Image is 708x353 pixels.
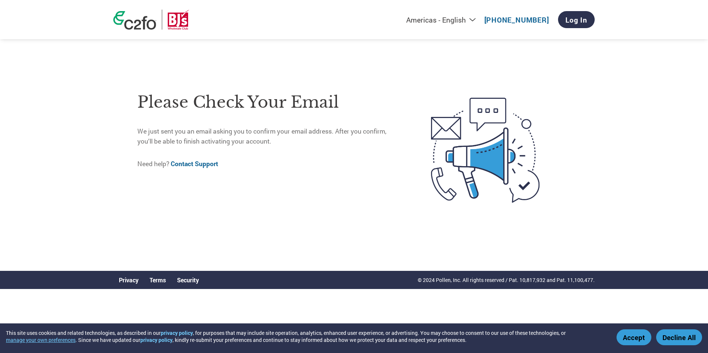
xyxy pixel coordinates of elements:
[137,127,400,146] p: We just sent you an email asking you to confirm your email address. After you confirm, you’ll be ...
[484,15,549,24] a: [PHONE_NUMBER]
[6,329,606,343] div: This site uses cookies and related technologies, as described in our , for purposes that may incl...
[171,159,218,168] a: Contact Support
[150,276,166,284] a: Terms
[617,329,651,345] button: Accept
[558,11,595,28] a: Log In
[119,276,138,284] a: Privacy
[6,336,76,343] button: manage your own preferences
[168,10,189,30] img: BJ’s Wholesale Club
[137,159,400,169] p: Need help?
[137,90,400,114] h1: Please check your email
[177,276,199,284] a: Security
[656,329,702,345] button: Decline All
[161,329,193,336] a: privacy policy
[418,276,595,284] p: © 2024 Pollen, Inc. All rights reserved / Pat. 10,817,932 and Pat. 11,100,477.
[113,11,156,30] img: c2fo logo
[400,84,571,216] img: open-email
[140,336,173,343] a: privacy policy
